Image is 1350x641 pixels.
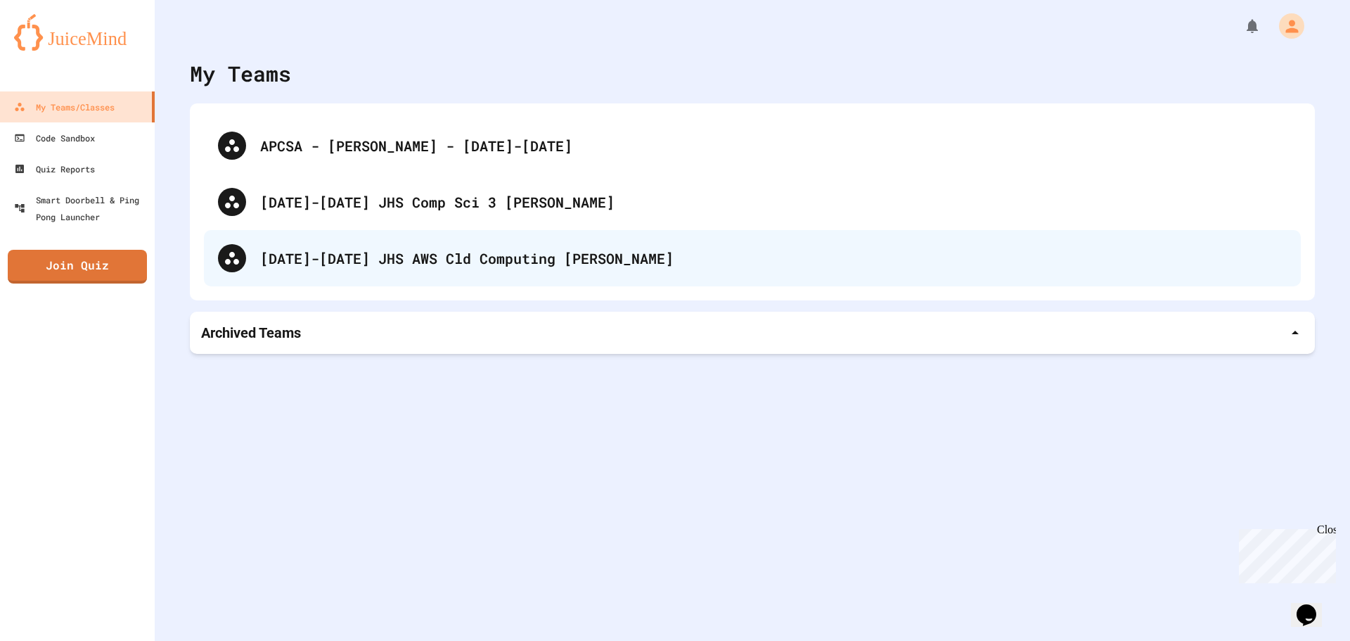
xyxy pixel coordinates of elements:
[260,248,1287,269] div: [DATE]-[DATE] JHS AWS Cld Computing [PERSON_NAME]
[14,129,95,146] div: Code Sandbox
[6,6,97,89] div: Chat with us now!Close
[260,135,1287,156] div: APCSA - [PERSON_NAME] - [DATE]-[DATE]
[1264,10,1308,42] div: My Account
[190,58,291,89] div: My Teams
[1233,523,1336,583] iframe: chat widget
[14,14,141,51] img: logo-orange.svg
[14,191,149,225] div: Smart Doorbell & Ping Pong Launcher
[14,160,95,177] div: Quiz Reports
[201,323,301,343] p: Archived Teams
[14,99,115,115] div: My Teams/Classes
[8,250,147,284] a: Join Quiz
[204,174,1301,230] div: [DATE]-[DATE] JHS Comp Sci 3 [PERSON_NAME]
[260,191,1287,212] div: [DATE]-[DATE] JHS Comp Sci 3 [PERSON_NAME]
[204,230,1301,286] div: [DATE]-[DATE] JHS AWS Cld Computing [PERSON_NAME]
[1218,14,1264,38] div: My Notifications
[204,118,1301,174] div: APCSA - [PERSON_NAME] - [DATE]-[DATE]
[1291,585,1336,627] iframe: chat widget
